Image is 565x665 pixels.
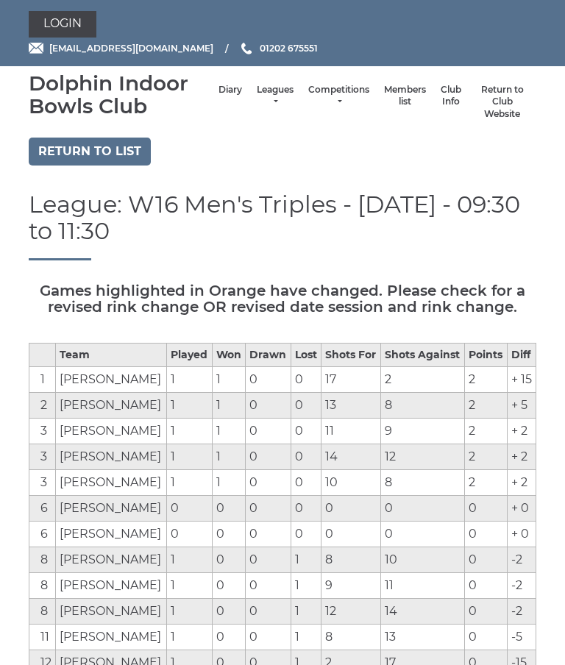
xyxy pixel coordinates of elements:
[507,444,536,469] td: + 2
[29,624,56,650] td: 11
[507,598,536,624] td: -2
[245,547,291,572] td: 0
[380,624,464,650] td: 13
[56,521,167,547] td: [PERSON_NAME]
[291,547,321,572] td: 1
[56,418,167,444] td: [PERSON_NAME]
[380,418,464,444] td: 9
[245,392,291,418] td: 0
[245,572,291,598] td: 0
[321,418,380,444] td: 11
[245,521,291,547] td: 0
[166,495,212,521] td: 0
[464,392,507,418] td: 2
[29,444,56,469] td: 3
[29,11,96,38] a: Login
[56,495,167,521] td: [PERSON_NAME]
[166,469,212,495] td: 1
[321,495,380,521] td: 0
[212,572,245,598] td: 0
[56,392,167,418] td: [PERSON_NAME]
[321,392,380,418] td: 13
[380,469,464,495] td: 8
[29,547,56,572] td: 8
[56,366,167,392] td: [PERSON_NAME]
[166,572,212,598] td: 1
[29,392,56,418] td: 2
[464,444,507,469] td: 2
[464,418,507,444] td: 2
[380,444,464,469] td: 12
[380,366,464,392] td: 2
[56,598,167,624] td: [PERSON_NAME]
[29,282,536,315] h5: Games highlighted in Orange have changed. Please check for a revised rink change OR revised date ...
[291,572,321,598] td: 1
[29,469,56,495] td: 3
[29,495,56,521] td: 6
[166,418,212,444] td: 1
[507,572,536,598] td: -2
[321,469,380,495] td: 10
[56,547,167,572] td: [PERSON_NAME]
[241,43,252,54] img: Phone us
[441,84,461,108] a: Club Info
[166,343,212,366] th: Played
[212,366,245,392] td: 1
[56,343,167,366] th: Team
[245,418,291,444] td: 0
[245,495,291,521] td: 0
[507,521,536,547] td: + 0
[56,572,167,598] td: [PERSON_NAME]
[291,343,321,366] th: Lost
[29,191,536,260] h1: League: W16 Men's Triples - [DATE] - 09:30 to 11:30
[291,366,321,392] td: 0
[239,41,318,55] a: Phone us 01202 675551
[507,495,536,521] td: + 0
[56,469,167,495] td: [PERSON_NAME]
[464,624,507,650] td: 0
[166,598,212,624] td: 1
[29,418,56,444] td: 3
[476,84,529,121] a: Return to Club Website
[507,547,536,572] td: -2
[380,547,464,572] td: 10
[464,547,507,572] td: 0
[321,444,380,469] td: 14
[29,366,56,392] td: 1
[245,598,291,624] td: 0
[321,572,380,598] td: 9
[291,418,321,444] td: 0
[507,366,536,392] td: + 15
[212,444,245,469] td: 1
[245,469,291,495] td: 0
[380,392,464,418] td: 8
[49,43,213,54] span: [EMAIL_ADDRESS][DOMAIN_NAME]
[29,138,151,166] a: Return to list
[291,392,321,418] td: 0
[212,392,245,418] td: 1
[212,624,245,650] td: 0
[166,392,212,418] td: 1
[212,495,245,521] td: 0
[464,521,507,547] td: 0
[245,624,291,650] td: 0
[291,598,321,624] td: 1
[380,598,464,624] td: 14
[166,547,212,572] td: 1
[245,343,291,366] th: Drawn
[464,572,507,598] td: 0
[464,366,507,392] td: 2
[380,495,464,521] td: 0
[212,598,245,624] td: 0
[166,366,212,392] td: 1
[308,84,369,108] a: Competitions
[507,418,536,444] td: + 2
[29,43,43,54] img: Email
[380,343,464,366] th: Shots Against
[56,444,167,469] td: [PERSON_NAME]
[321,521,380,547] td: 0
[260,43,318,54] span: 01202 675551
[212,418,245,444] td: 1
[212,521,245,547] td: 0
[384,84,426,108] a: Members list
